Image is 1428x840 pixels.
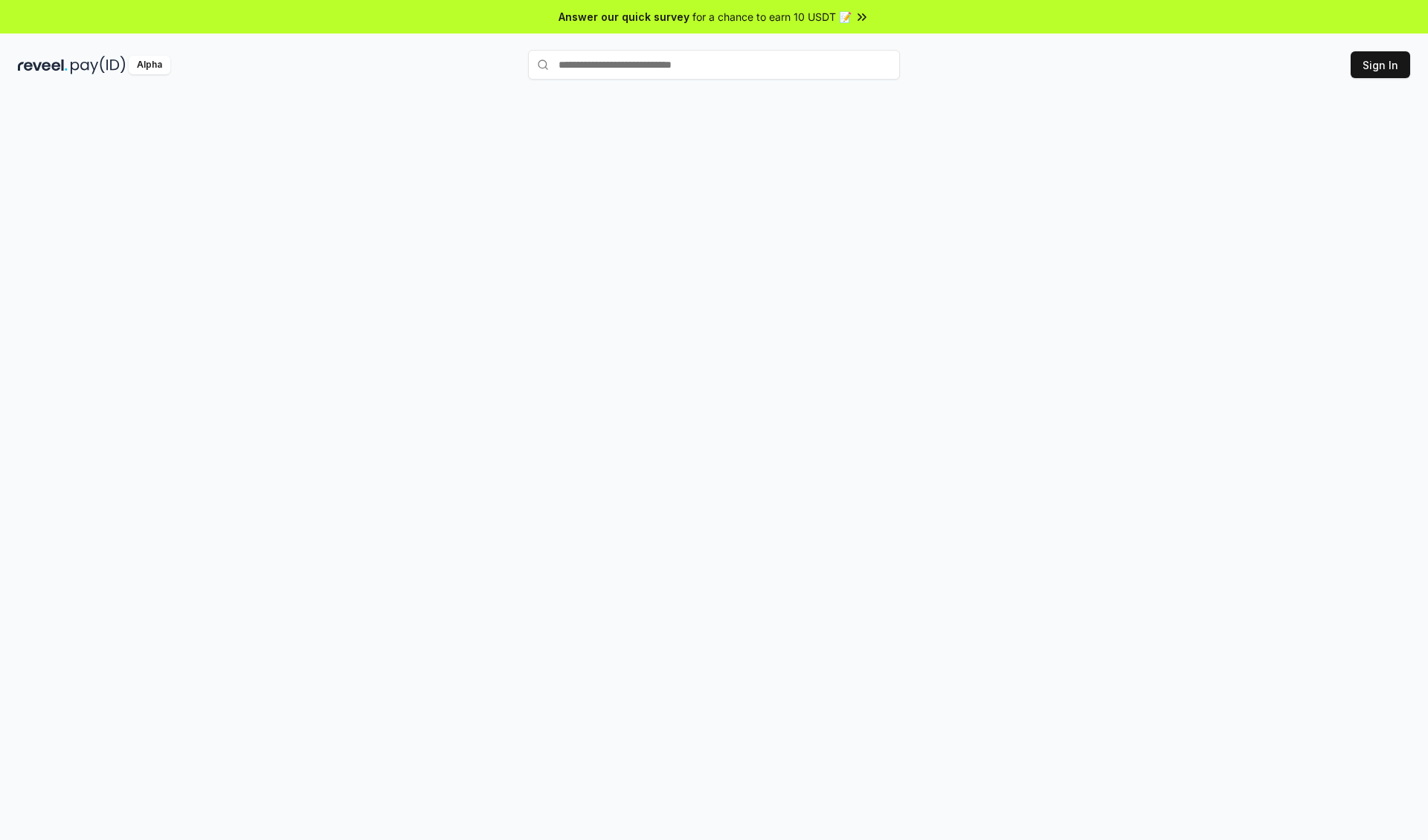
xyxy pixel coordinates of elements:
img: reveel_dark [18,56,68,74]
div: Alpha [129,56,170,74]
span: Answer our quick survey [559,9,689,25]
button: Sign In [1351,51,1410,78]
span: for a chance to earn 10 USDT 📝 [692,9,852,25]
img: pay_id [71,56,126,74]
